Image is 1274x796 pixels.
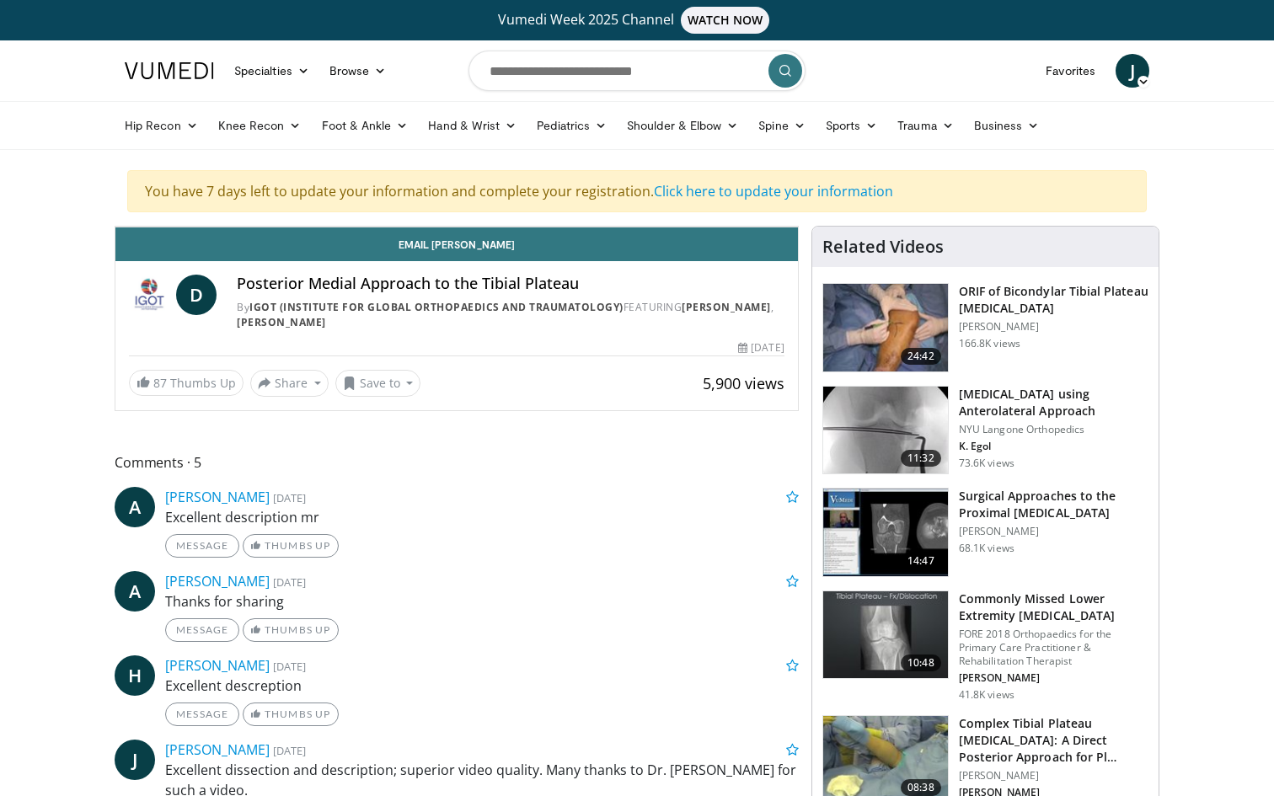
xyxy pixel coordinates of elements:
p: 166.8K views [959,337,1020,350]
a: 87 Thumbs Up [129,370,244,396]
a: 11:32 [MEDICAL_DATA] using Anterolateral Approach NYU Langone Orthopedics K. Egol 73.6K views [822,386,1148,475]
a: Vumedi Week 2025 ChannelWATCH NOW [127,7,1147,34]
a: H [115,655,155,696]
button: Share [250,370,329,397]
span: 10:48 [901,654,941,671]
a: Browse [319,54,397,88]
p: 41.8K views [959,688,1014,702]
a: Spine [748,109,815,142]
h4: Related Videos [822,237,944,257]
p: [PERSON_NAME] [959,671,1148,685]
a: Thumbs Up [243,534,338,558]
a: Thumbs Up [243,703,338,726]
span: 24:42 [901,348,941,365]
small: [DATE] [273,743,306,758]
video-js: Video Player [115,227,798,227]
a: Foot & Ankle [312,109,419,142]
img: Levy_Tib_Plat_100000366_3.jpg.150x105_q85_crop-smart_upscale.jpg [823,284,948,371]
a: A [115,487,155,527]
a: IGOT (Institute for Global Orthopaedics and Traumatology) [249,300,624,314]
h3: Surgical Approaches to the Proximal [MEDICAL_DATA] [959,488,1148,521]
a: Message [165,618,239,642]
a: Hand & Wrist [418,109,527,142]
small: [DATE] [273,490,306,505]
span: 14:47 [901,553,941,569]
h4: Posterior Medial Approach to the Tibial Plateau [237,275,784,293]
a: Favorites [1036,54,1105,88]
a: Email [PERSON_NAME] [115,227,798,261]
img: DA_UIUPltOAJ8wcH4xMDoxOjB1O8AjAz.150x105_q85_crop-smart_upscale.jpg [823,489,948,576]
p: [PERSON_NAME] [959,320,1148,334]
span: 11:32 [901,450,941,467]
div: By FEATURING , [237,300,784,330]
span: Comments 5 [115,451,799,473]
a: [PERSON_NAME] [165,572,270,590]
a: 14:47 Surgical Approaches to the Proximal [MEDICAL_DATA] [PERSON_NAME] 68.1K views [822,488,1148,577]
h3: Commonly Missed Lower Extremity [MEDICAL_DATA] [959,590,1148,624]
a: 24:42 ORIF of Bicondylar Tibial Plateau [MEDICAL_DATA] [PERSON_NAME] 166.8K views [822,283,1148,372]
a: J [1116,54,1149,88]
p: K. Egol [959,440,1148,453]
a: Click here to update your information [654,182,893,200]
a: A [115,571,155,612]
a: Sports [816,109,888,142]
a: Thumbs Up [243,618,338,642]
small: [DATE] [273,659,306,674]
span: 5,900 views [703,373,784,393]
a: 10:48 Commonly Missed Lower Extremity [MEDICAL_DATA] FORE 2018 Orthopaedics for the Primary Care ... [822,590,1148,702]
img: VuMedi Logo [125,62,214,79]
a: Message [165,703,239,726]
span: 08:38 [901,779,941,796]
a: [PERSON_NAME] [682,300,771,314]
a: Hip Recon [115,109,208,142]
a: Knee Recon [208,109,312,142]
div: You have 7 days left to update your information and complete your registration. [127,170,1147,212]
span: WATCH NOW [681,7,770,34]
p: 68.1K views [959,542,1014,555]
h3: [MEDICAL_DATA] using Anterolateral Approach [959,386,1148,419]
a: Trauma [887,109,964,142]
img: IGOT (Institute for Global Orthopaedics and Traumatology) [129,275,169,315]
a: J [115,740,155,780]
p: Excellent description mr [165,507,799,527]
p: [PERSON_NAME] [959,525,1148,538]
h3: Complex Tibial Plateau [MEDICAL_DATA]: A Direct Posterior Approach for Pl… [959,715,1148,766]
span: 87 [153,375,167,391]
p: Excellent descreption [165,676,799,696]
a: Message [165,534,239,558]
p: Thanks for sharing [165,591,799,612]
a: [PERSON_NAME] [165,488,270,506]
img: 9nZFQMepuQiumqNn4xMDoxOjBzMTt2bJ.150x105_q85_crop-smart_upscale.jpg [823,387,948,474]
p: NYU Langone Orthopedics [959,423,1148,436]
div: [DATE] [738,340,784,355]
a: Pediatrics [527,109,617,142]
a: [PERSON_NAME] [237,315,326,329]
p: FORE 2018 Orthopaedics for the Primary Care Practitioner & Rehabilitation Therapist [959,628,1148,668]
p: [PERSON_NAME] [959,769,1148,783]
button: Save to [335,370,421,397]
p: 73.6K views [959,457,1014,470]
h3: ORIF of Bicondylar Tibial Plateau [MEDICAL_DATA] [959,283,1148,317]
a: Business [964,109,1050,142]
a: Specialties [224,54,319,88]
a: Shoulder & Elbow [617,109,748,142]
img: 4aa379b6-386c-4fb5-93ee-de5617843a87.150x105_q85_crop-smart_upscale.jpg [823,591,948,679]
a: [PERSON_NAME] [165,656,270,675]
a: D [176,275,217,315]
input: Search topics, interventions [468,51,806,91]
small: [DATE] [273,574,306,590]
a: [PERSON_NAME] [165,740,270,759]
